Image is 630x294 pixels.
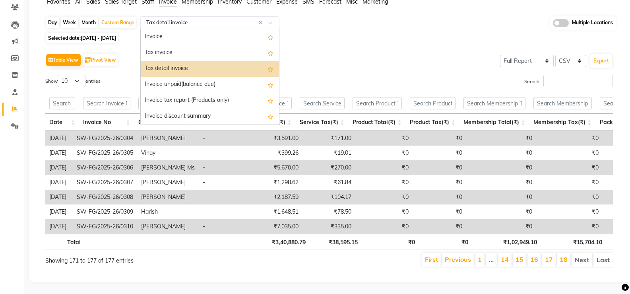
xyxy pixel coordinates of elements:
td: ₹0 [466,190,536,204]
td: ₹0 [355,146,413,160]
td: [PERSON_NAME] [137,175,199,190]
td: [DATE] [45,131,73,146]
input: Search Customer Name [138,97,188,109]
td: ₹0 [536,190,603,204]
a: 15 [516,255,523,263]
td: ₹2,187.59 [246,190,302,204]
td: ₹0 [536,219,603,234]
th: ₹0 [362,234,419,249]
td: SW-FG/2025-26/0307 [73,175,137,190]
td: ₹0 [413,204,466,219]
th: ₹1,02,949.10 [472,234,541,249]
img: pivot.png [85,57,91,63]
td: ₹0 [536,204,603,219]
th: Membership Tax(₹): activate to sort column ascending [529,114,596,131]
input: Search Invoice No [83,97,130,109]
td: - [199,175,246,190]
td: Harish [137,204,199,219]
td: ₹0 [413,146,466,160]
input: Search Product Tax(₹) [410,97,456,109]
td: ₹1,648.51 [246,204,302,219]
th: Date: activate to sort column ascending [45,114,79,131]
span: Selected date: [46,33,118,43]
span: Multiple Locations [572,19,613,27]
td: [DATE] [45,146,73,160]
td: ₹0 [466,131,536,146]
td: ₹104.17 [302,190,355,204]
input: Search Membership Tax(₹) [533,97,592,109]
input: Search: [543,75,613,87]
td: ₹0 [413,219,466,234]
ng-dropdown-panel: Options list [140,29,279,125]
input: Search Product Total(₹) [353,97,402,109]
td: [DATE] [45,204,73,219]
a: First [425,255,438,263]
td: ₹0 [466,219,536,234]
td: SW-FG/2025-26/0310 [73,219,137,234]
input: Search Membership Total(₹) [463,97,525,109]
a: 17 [545,255,553,263]
td: ₹0 [355,160,413,175]
label: Show entries [45,75,101,87]
td: ₹0 [355,219,413,234]
th: ₹3,40,880.79 [254,234,310,249]
td: ₹0 [355,131,413,146]
td: ₹0 [413,190,466,204]
td: ₹171.00 [302,131,355,146]
button: Export [590,54,612,68]
div: Day [46,17,59,28]
input: Search Date [49,97,75,109]
td: ₹0 [413,175,466,190]
span: Add this report to Favorites List [268,96,273,105]
div: Invoice [141,29,279,45]
td: [DATE] [45,190,73,204]
div: Invoice tax report (Products only) [141,93,279,109]
td: ₹0 [466,175,536,190]
td: ₹0 [466,204,536,219]
div: Custom Range [99,17,136,28]
div: Invoice unpaid(balance due) [141,77,279,93]
td: ₹78.50 [302,204,355,219]
th: Product Total(₹): activate to sort column ascending [349,114,406,131]
td: ₹270.00 [302,160,355,175]
td: SW-FG/2025-26/0309 [73,204,137,219]
th: Customer Name: activate to sort column ascending [134,114,192,131]
th: Product Tax(₹): activate to sort column ascending [406,114,459,131]
td: [DATE] [45,160,73,175]
td: SW-FG/2025-26/0305 [73,146,137,160]
a: Previous [445,255,471,263]
a: 14 [501,255,509,263]
td: ₹0 [355,175,413,190]
th: ₹0 [419,234,472,249]
td: ₹0 [536,131,603,146]
th: ₹38,595.15 [310,234,362,249]
td: [PERSON_NAME] [137,131,199,146]
td: ₹399.26 [246,146,302,160]
div: Invoice discount summary [141,109,279,125]
div: Week [61,17,78,28]
td: [DATE] [45,219,73,234]
td: Vinay [137,146,199,160]
button: Pivot View [83,54,118,66]
span: Add this report to Favorites List [268,48,273,58]
input: Search Service Tax(₹) [300,97,345,109]
select: Showentries [58,75,85,87]
td: ₹0 [466,146,536,160]
td: [DATE] [45,175,73,190]
td: - [199,160,246,175]
td: ₹335.00 [302,219,355,234]
span: Add this report to Favorites List [268,64,273,74]
th: Service Tax(₹): activate to sort column ascending [296,114,349,131]
td: - [199,131,246,146]
label: Search: [524,75,613,87]
th: Invoice No: activate to sort column ascending [79,114,134,131]
td: ₹0 [536,160,603,175]
span: Add this report to Favorites List [268,112,273,121]
div: Tax invoice [141,45,279,61]
a: 16 [530,255,538,263]
th: Membership Total(₹): activate to sort column ascending [459,114,529,131]
td: ₹5,670.00 [246,160,302,175]
th: Total [45,234,85,249]
td: ₹1,298.62 [246,175,302,190]
span: Add this report to Favorites List [268,80,273,90]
